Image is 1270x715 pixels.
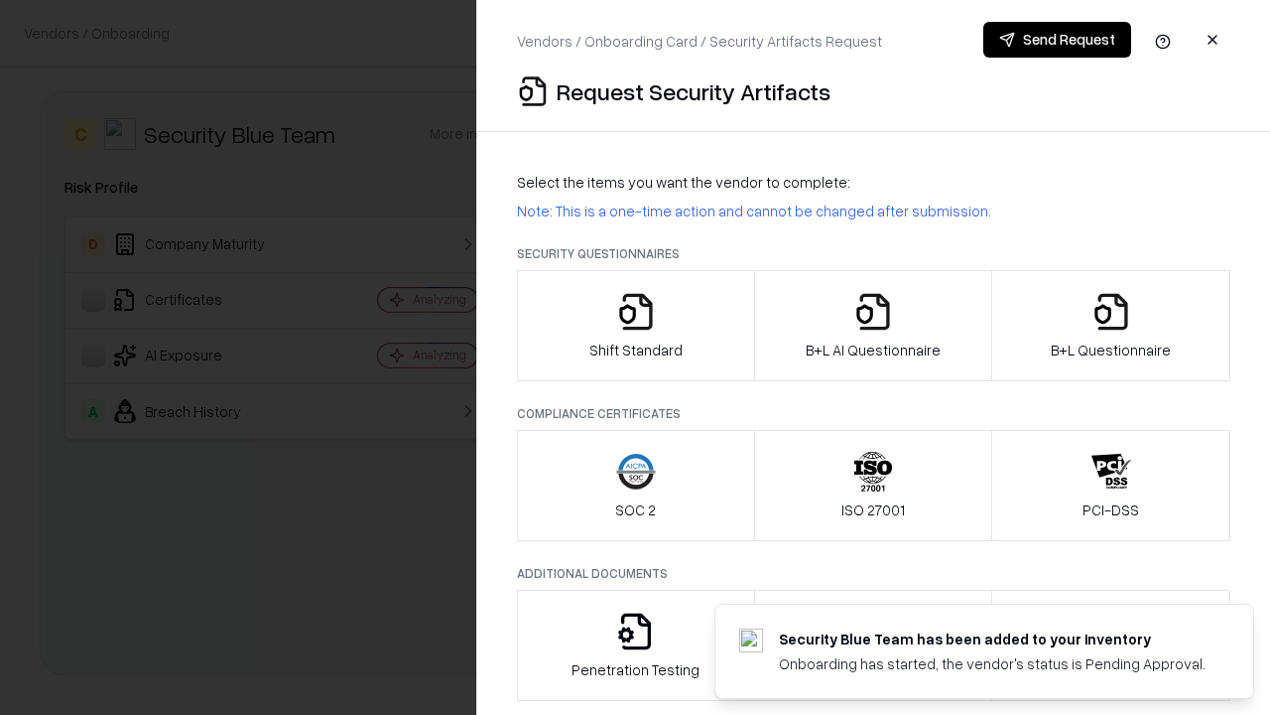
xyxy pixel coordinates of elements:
[517,405,1230,422] p: Compliance Certificates
[841,500,905,520] p: ISO 27001
[754,430,993,541] button: ISO 27001
[739,629,763,652] img: securityblue.team
[517,565,1230,582] p: Additional Documents
[517,245,1230,262] p: Security Questionnaires
[517,201,1230,221] p: Note: This is a one-time action and cannot be changed after submission.
[1051,340,1171,360] p: B+L Questionnaire
[806,340,941,360] p: B+L AI Questionnaire
[589,340,683,360] p: Shift Standard
[615,500,656,520] p: SOC 2
[991,590,1230,701] button: Data Processing Agreement
[557,75,830,107] p: Request Security Artifacts
[754,270,993,381] button: B+L AI Questionnaire
[779,653,1206,674] div: Onboarding has started, the vendor's status is Pending Approval.
[991,270,1230,381] button: B+L Questionnaire
[983,22,1131,58] button: Send Request
[517,590,755,701] button: Penetration Testing
[517,270,755,381] button: Shift Standard
[517,430,755,541] button: SOC 2
[517,31,882,52] p: Vendors / Onboarding Card / Security Artifacts Request
[1082,500,1139,520] p: PCI-DSS
[779,629,1206,649] div: Security Blue Team has been added to your inventory
[754,590,993,701] button: Privacy Policy
[991,430,1230,541] button: PCI-DSS
[571,659,699,680] p: Penetration Testing
[517,172,1230,193] p: Select the items you want the vendor to complete:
